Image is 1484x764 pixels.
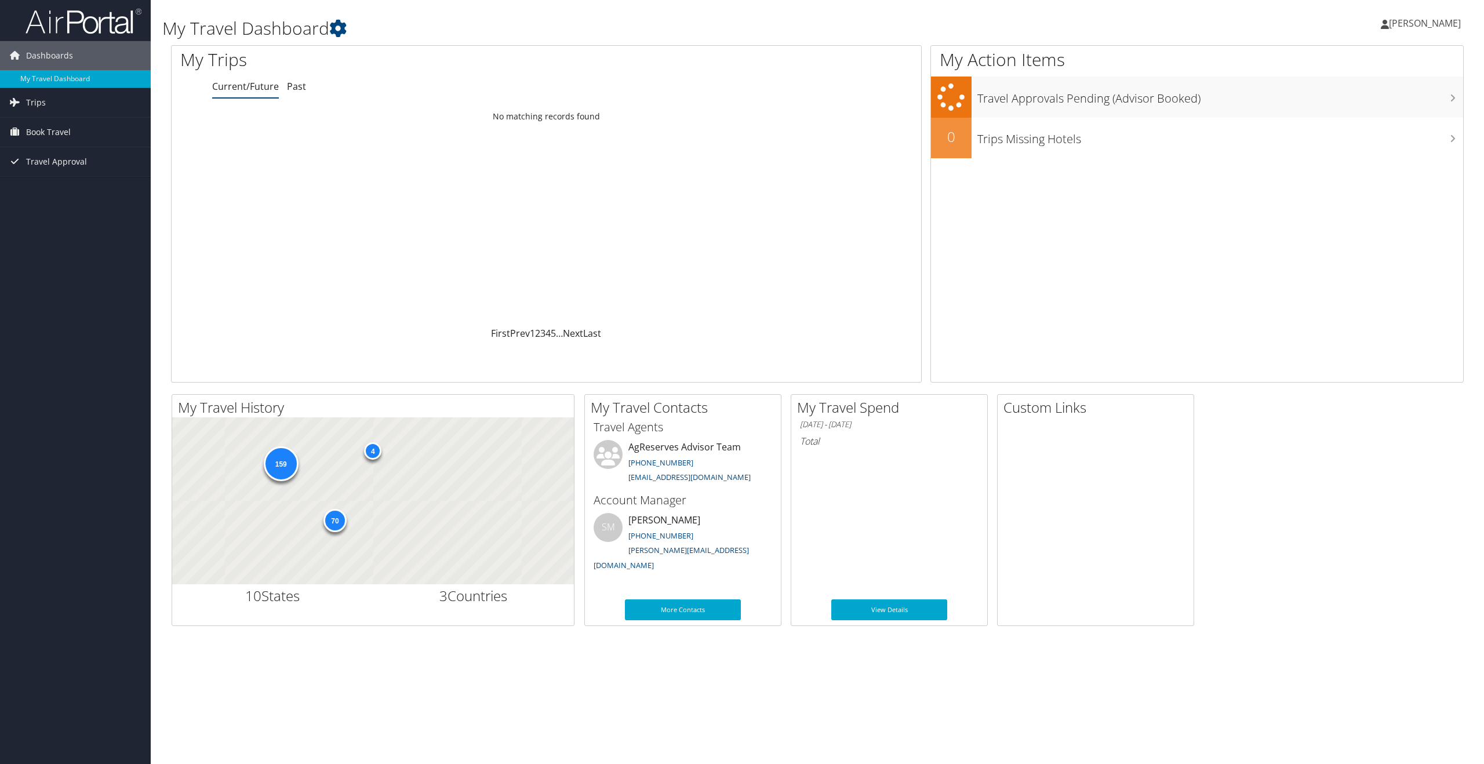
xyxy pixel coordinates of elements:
a: [PHONE_NUMBER] [628,457,693,468]
a: View Details [831,599,947,620]
h2: Custom Links [1003,398,1194,417]
div: 4 [364,442,381,460]
h1: My Trips [180,48,600,72]
a: 5 [551,327,556,340]
h2: Countries [382,586,566,606]
a: [EMAIL_ADDRESS][DOMAIN_NAME] [628,472,751,482]
a: Travel Approvals Pending (Advisor Booked) [931,77,1463,118]
a: Next [563,327,583,340]
div: 70 [323,509,346,532]
a: 3 [540,327,545,340]
a: Current/Future [212,80,279,93]
h1: My Travel Dashboard [162,16,1036,41]
a: 2 [535,327,540,340]
a: Prev [510,327,530,340]
li: [PERSON_NAME] [588,513,778,575]
a: 1 [530,327,535,340]
h2: States [181,586,365,606]
a: 4 [545,327,551,340]
h3: Account Manager [594,492,772,508]
h6: [DATE] - [DATE] [800,419,979,430]
h3: Travel Approvals Pending (Advisor Booked) [977,85,1463,107]
h2: My Travel Contacts [591,398,781,417]
span: 3 [439,586,448,605]
a: 0Trips Missing Hotels [931,118,1463,158]
h6: Total [800,435,979,448]
h2: My Travel History [178,398,574,417]
h3: Trips Missing Hotels [977,125,1463,147]
a: [PHONE_NUMBER] [628,530,693,541]
a: More Contacts [625,599,741,620]
h2: My Travel Spend [797,398,987,417]
span: Trips [26,88,46,117]
a: [PERSON_NAME] [1381,6,1472,41]
a: Past [287,80,306,93]
li: AgReserves Advisor Team [588,440,778,487]
h3: Travel Agents [594,419,772,435]
div: SM [594,513,623,542]
td: No matching records found [172,106,921,127]
h1: My Action Items [931,48,1463,72]
span: Book Travel [26,118,71,147]
a: [PERSON_NAME][EMAIL_ADDRESS][DOMAIN_NAME] [594,545,749,570]
span: [PERSON_NAME] [1389,17,1461,30]
div: 159 [263,446,298,481]
a: Last [583,327,601,340]
span: Travel Approval [26,147,87,176]
a: First [491,327,510,340]
span: 10 [245,586,261,605]
span: Dashboards [26,41,73,70]
h2: 0 [931,127,972,147]
span: … [556,327,563,340]
img: airportal-logo.png [26,8,141,35]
